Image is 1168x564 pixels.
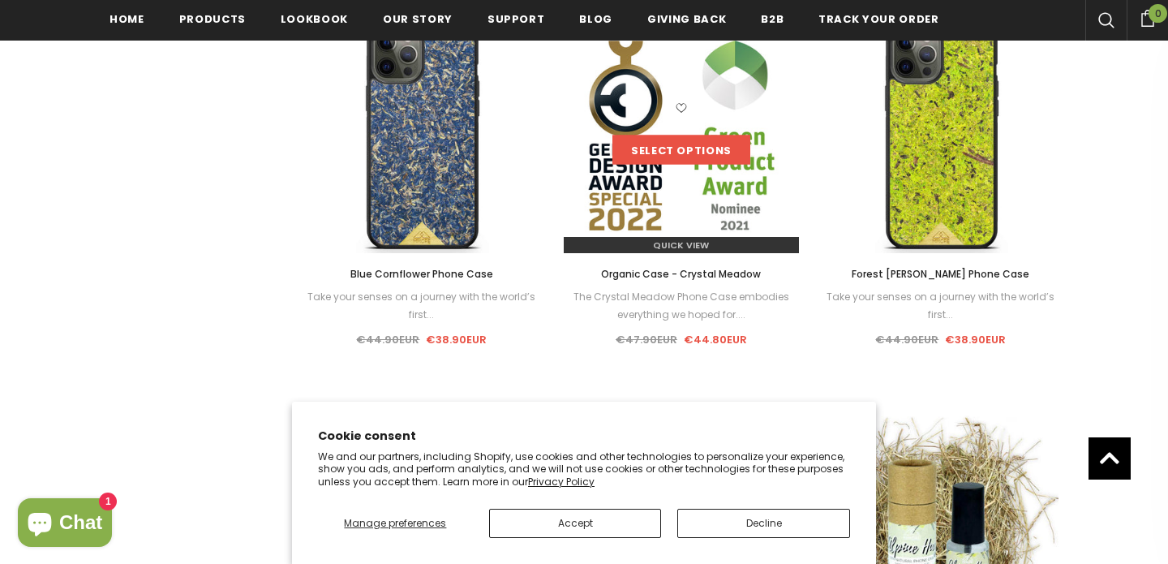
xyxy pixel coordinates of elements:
span: Our Story [383,11,453,27]
span: Quick View [653,239,709,252]
span: Track your order [818,11,938,27]
span: €38.90EUR [426,332,487,347]
div: Take your senses on a journey with the world’s first... [304,288,539,324]
span: €38.90EUR [945,332,1006,347]
a: Forest [PERSON_NAME] Phone Case [823,265,1058,283]
span: €44.80EUR [684,332,747,347]
a: Organic Case - Crystal Meadow [564,265,799,283]
a: 0 [1127,7,1168,27]
div: The Crystal Meadow Phone Case embodies everything we hoped for.... [564,288,799,324]
span: Blue Cornflower Phone Case [350,267,493,281]
button: Manage preferences [318,509,473,538]
span: Lookbook [281,11,348,27]
div: Take your senses on a journey with the world’s first... [823,288,1058,324]
a: Blue Cornflower Phone Case [304,265,539,283]
span: Products [179,11,246,27]
button: Decline [677,509,850,538]
span: €44.90EUR [356,332,419,347]
button: Accept [489,509,662,538]
span: Forest [PERSON_NAME] Phone Case [852,267,1029,281]
span: €47.90EUR [616,332,677,347]
a: Quick View [564,237,799,253]
span: B2B [761,11,784,27]
inbox-online-store-chat: Shopify online store chat [13,498,117,551]
span: 0 [1149,4,1167,23]
p: We and our partners, including Shopify, use cookies and other technologies to personalize your ex... [318,450,850,489]
span: €44.90EUR [875,332,938,347]
a: Privacy Policy [528,475,595,489]
span: Organic Case - Crystal Meadow [601,267,761,281]
h2: Cookie consent [318,428,850,445]
span: support [487,11,545,27]
span: Manage preferences [344,516,446,530]
a: Select options [612,136,750,165]
span: Blog [579,11,612,27]
span: Home [109,11,144,27]
span: Giving back [647,11,726,27]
